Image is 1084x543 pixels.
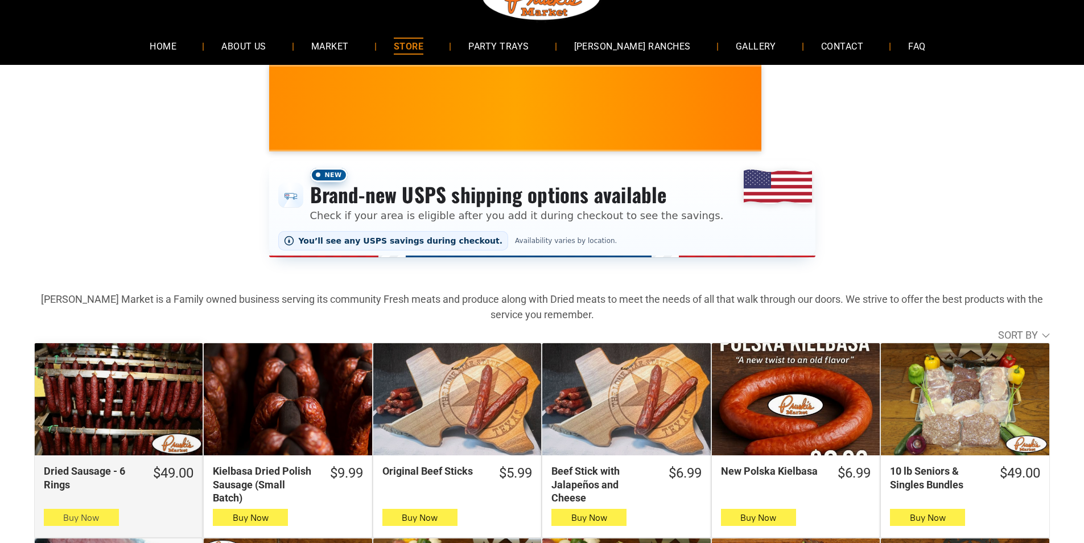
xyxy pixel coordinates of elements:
div: Dried Sausage - 6 Rings [44,464,138,491]
a: $9.99Kielbasa Dried Polish Sausage (Small Batch) [204,464,372,504]
a: Dried Sausage - 6 Rings [35,343,203,455]
div: Kielbasa Dried Polish Sausage (Small Batch) [213,464,315,504]
a: Original Beef Sticks [373,343,541,455]
button: Buy Now [551,509,627,526]
a: 10 lb Seniors &amp; Singles Bundles [881,343,1049,455]
button: Buy Now [382,509,457,526]
span: New [310,168,348,182]
a: CONTACT [804,31,880,61]
button: Buy Now [721,509,796,526]
div: $49.00 [153,464,193,482]
div: $6.99 [669,464,702,482]
a: FAQ [891,31,942,61]
p: Check if your area is eligible after you add it during checkout to see the savings. [310,208,724,223]
button: Buy Now [890,509,965,526]
div: $9.99 [330,464,363,482]
a: $49.00Dried Sausage - 6 Rings [35,464,203,491]
div: $5.99 [499,464,532,482]
a: ABOUT US [204,31,283,61]
span: Buy Now [63,512,99,523]
span: You’ll see any USPS savings during checkout. [299,236,503,245]
button: Buy Now [213,509,288,526]
a: Kielbasa Dried Polish Sausage (Small Batch) [204,343,372,455]
span: Buy Now [402,512,438,523]
h3: Brand-new USPS shipping options available [310,182,724,207]
div: 10 lb Seniors & Singles Bundles [890,464,984,491]
span: Buy Now [571,512,607,523]
div: Shipping options announcement [269,161,815,257]
a: [PERSON_NAME] RANCHES [557,31,708,61]
a: New Polska Kielbasa [712,343,880,455]
strong: [PERSON_NAME] Market is a Family owned business serving its community Fresh meats and produce alo... [41,293,1043,320]
a: HOME [133,31,193,61]
span: Availability varies by location. [513,237,619,245]
span: Buy Now [233,512,269,523]
a: $6.99Beef Stick with Jalapeños and Cheese [542,464,710,504]
span: Buy Now [740,512,776,523]
span: [PERSON_NAME] MARKET [751,116,974,134]
div: Beef Stick with Jalapeños and Cheese [551,464,653,504]
div: New Polska Kielbasa [721,464,823,478]
a: MARKET [294,31,366,61]
a: Beef Stick with Jalapeños and Cheese [542,343,710,455]
div: $6.99 [838,464,871,482]
a: $6.99New Polska Kielbasa [712,464,880,482]
a: $49.0010 lb Seniors & Singles Bundles [881,464,1049,491]
div: $49.00 [1000,464,1040,482]
a: STORE [377,31,440,61]
a: GALLERY [719,31,793,61]
div: Original Beef Sticks [382,464,484,478]
button: Buy Now [44,509,119,526]
a: $5.99Original Beef Sticks [373,464,541,482]
a: PARTY TRAYS [451,31,546,61]
span: Buy Now [910,512,946,523]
